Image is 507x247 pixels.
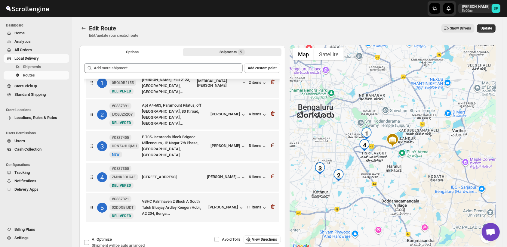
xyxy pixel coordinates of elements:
span: DELIVERED [112,183,131,188]
button: 5 items [249,143,267,149]
button: Add custom point [244,63,280,73]
img: ScrollEngine [5,1,50,16]
span: All Orders [14,48,32,52]
span: DELIVERED [112,214,131,218]
span: AI Optimize [92,237,112,242]
b: #GS37391 [112,104,129,108]
button: Show street map [293,48,314,60]
span: Add custom point [248,66,277,70]
button: Cash Collection [4,145,69,154]
span: View Directions [252,237,277,242]
span: Tracking [14,170,30,175]
button: Show satellite imagery [314,48,344,60]
div: 1 [97,78,107,88]
button: Locations, Rules & Rates [4,114,69,122]
p: [PERSON_NAME] [462,4,489,9]
div: 5 [97,203,107,213]
span: ZMNK3OLGAE [112,175,136,180]
span: Update [481,26,492,31]
button: View Directions [244,235,281,244]
button: Settings [4,234,69,242]
b: #GS37321 [112,197,129,201]
div: 3 [314,162,326,174]
div: 3 [97,141,107,151]
div: [PERSON_NAME]... [207,174,240,179]
div: 3#GS37405UPNZ4HUQMUNewNEWE-705 Jacaranda Block Brigade Millenneum, JP Nagar 7th Phase, [GEOGRAPHI... [86,131,279,161]
span: Users Permissions [6,131,69,136]
p: Edit/update your created route [89,33,138,38]
button: 2 items [249,80,267,86]
span: Configurations [6,162,69,167]
span: Delivery Apps [14,187,38,192]
div: E-705 Jacaranda Block Brigade Millenneum, JP Nagar 7th Phase, [GEOGRAPHIC_DATA], [GEOGRAPHIC_DATA... [142,134,208,158]
button: User menu [458,4,501,13]
div: VBHC Palmhaven 2 Block A South Taluk Bluejay Ardley Kengeri Hobli, A2 204, Benga... [142,199,206,217]
span: Home [14,31,25,35]
div: Shipments [220,49,245,55]
div: 1 [361,127,373,139]
button: All Orders [4,46,69,54]
text: SP [494,7,498,11]
span: Store PickUp [14,84,37,88]
span: 5 [240,50,242,55]
span: Edit Route [89,25,116,32]
span: DELIVERED [112,89,131,93]
div: 4 [97,172,107,182]
span: Settings [14,236,29,240]
button: [PERSON_NAME]... [207,174,246,180]
div: 5#GS3732102DDGBIUDTNewDELIVEREDVBHC Palmhaven 2 Block A South Taluk Bluejay Ardley Kengeri Hobli,... [86,193,279,222]
button: Map camera controls [481,231,493,243]
span: Avoid Tolls [222,237,241,242]
button: 11 items [247,205,267,211]
div: 2 [333,169,345,181]
span: Locations, Rules & Rates [14,115,57,120]
button: Shipments [4,63,69,71]
div: Selected Shipments [79,58,285,225]
button: Notifications [4,177,69,185]
a: Open chat [482,223,500,241]
button: Routes [4,71,69,80]
button: Routes [79,24,88,33]
span: Store Locations [6,108,69,112]
button: Users [4,137,69,145]
button: Update [477,24,496,33]
b: #GS37405 [112,136,129,140]
span: Options [126,50,139,55]
div: [PERSON_NAME] [208,205,244,211]
button: [MEDICAL_DATA][PERSON_NAME] [197,79,246,88]
button: [PERSON_NAME] [210,112,246,118]
button: Selected Shipments [183,48,281,56]
div: [STREET_ADDRESS]... [142,174,204,180]
div: 2#GS37391IJOGJZ52OYNewDELIVEREDApt A4-603, Paramount Pilatus, off [GEOGRAPHIC_DATA], 80 ft road, ... [86,99,279,130]
button: 4 items [249,112,267,118]
input: Add more shipment [94,63,243,73]
button: 6 items [249,174,267,180]
span: Dashboard [6,23,69,28]
button: Billing Plans [4,225,69,234]
div: Prestige Pinewood 1st Block [PERSON_NAME], Flat 2123, [GEOGRAPHIC_DATA], [GEOGRAPHIC_DATA]... [142,71,195,95]
span: DELIVERED [112,121,131,125]
span: Shipments [23,64,41,69]
span: 02DDGBIUDT [112,205,134,210]
div: 4#GS37350ZMNK3OLGAENewDELIVERED[STREET_ADDRESS]...[PERSON_NAME]...6 items [86,163,279,192]
button: Home [4,29,69,37]
button: Analytics [4,37,69,46]
span: Sulakshana Pundle [492,4,500,13]
span: 0BOLDB2155 [112,80,134,85]
span: Standard Shipping [14,92,46,97]
span: Notifications [14,179,36,183]
span: Routes [23,73,35,77]
button: Delivery Apps [4,185,69,194]
b: #GS37350 [112,167,129,171]
span: Local Delivery [14,56,39,61]
div: 2 [97,110,107,120]
span: IJOGJZ52OY [112,112,133,117]
div: 1#GS373820BOLDB2155NewDELIVEREDPrestige Pinewood 1st Block [PERSON_NAME], Flat 2123, [GEOGRAPHIC_... [86,68,279,98]
button: Show Drivers [441,24,475,33]
button: [PERSON_NAME] [210,143,246,149]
